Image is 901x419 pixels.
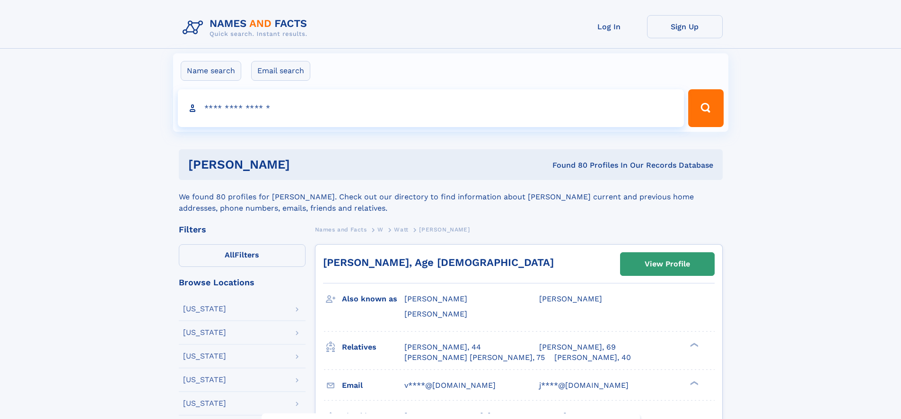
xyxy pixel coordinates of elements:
span: Watt [394,226,408,233]
a: [PERSON_NAME] [PERSON_NAME], 75 [404,352,545,363]
div: Filters [179,225,306,234]
div: Browse Locations [179,278,306,287]
a: [PERSON_NAME], Age [DEMOGRAPHIC_DATA] [323,257,554,268]
label: Filters [179,244,306,267]
a: Names and Facts [315,223,367,235]
a: Watt [394,223,408,235]
input: search input [178,89,684,127]
a: [PERSON_NAME], 44 [404,342,481,352]
a: [PERSON_NAME], 40 [554,352,631,363]
div: View Profile [645,253,690,275]
label: Name search [181,61,241,81]
div: [US_STATE] [183,376,226,384]
label: Email search [251,61,310,81]
span: [PERSON_NAME] [419,226,470,233]
div: [US_STATE] [183,305,226,313]
span: All [225,250,235,259]
a: Log In [571,15,647,38]
div: ❯ [688,342,699,348]
a: Sign Up [647,15,723,38]
div: [US_STATE] [183,329,226,336]
h3: Also known as [342,291,404,307]
a: [PERSON_NAME], 69 [539,342,616,352]
span: [PERSON_NAME] [404,309,467,318]
div: ❯ [688,380,699,386]
span: W [377,226,384,233]
div: Found 80 Profiles In Our Records Database [421,160,713,171]
h1: [PERSON_NAME] [188,159,421,171]
div: [US_STATE] [183,352,226,360]
a: W [377,223,384,235]
h3: Email [342,377,404,393]
span: [PERSON_NAME] [404,294,467,303]
div: [US_STATE] [183,400,226,407]
span: [PERSON_NAME] [539,294,602,303]
h3: Relatives [342,339,404,355]
div: We found 80 profiles for [PERSON_NAME]. Check out our directory to find information about [PERSON... [179,180,723,214]
img: Logo Names and Facts [179,15,315,41]
a: View Profile [621,253,714,275]
button: Search Button [688,89,723,127]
